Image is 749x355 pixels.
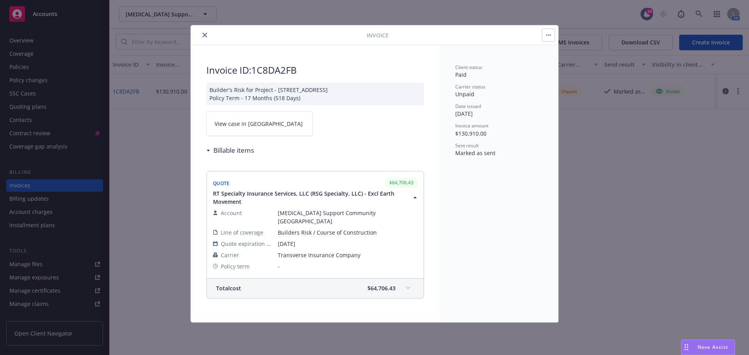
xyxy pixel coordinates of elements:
span: Policy term [221,262,250,270]
span: RT Specialty Insurance Services, LLC (RSG Specialty, LLC) - Excl Earth Movement [213,189,410,206]
span: Marked as sent [455,149,495,157]
span: Transverse Insurance Company [278,251,417,259]
span: Unpaid [455,90,474,98]
span: Total cost [216,284,241,292]
div: Totalcost$64,706.43 [207,279,424,298]
a: View case in [GEOGRAPHIC_DATA] [206,111,313,136]
div: Billable items [206,145,254,155]
span: Invoice [367,31,389,39]
span: [DATE] [455,110,473,117]
span: Account [221,209,242,217]
span: Client status [455,64,482,71]
div: Builder's Risk for Project - [STREET_ADDRESS] Policy Term - 17 Months (518 Days) [206,83,424,105]
span: Builders Risk / Course of Construction [278,228,417,237]
h2: Invoice ID: 1C8DA2FB [206,64,424,76]
button: close [200,30,209,40]
span: $130,910.00 [455,130,486,137]
span: Paid [455,71,467,78]
span: View case in [GEOGRAPHIC_DATA] [215,120,303,128]
span: [MEDICAL_DATA] Support Community [GEOGRAPHIC_DATA] [278,209,417,225]
span: Sent result [455,142,479,149]
span: Date issued [455,103,481,110]
span: Nova Assist [698,344,728,350]
span: Invoice amount [455,122,488,129]
button: Nova Assist [681,339,735,355]
h3: Billable items [213,145,254,155]
span: Carrier status [455,83,485,90]
button: RT Specialty Insurance Services, LLC (RSG Specialty, LLC) - Excl Earth Movement [213,189,419,206]
div: Drag to move [682,340,691,355]
span: Carrier [221,251,239,259]
div: $64,706.43 [385,178,417,187]
span: [DATE] [278,240,417,248]
span: Quote expiration date [221,240,272,248]
span: Line of coverage [221,228,263,237]
span: $64,706.43 [367,284,396,292]
span: - [278,262,417,270]
span: Quote [213,180,230,187]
